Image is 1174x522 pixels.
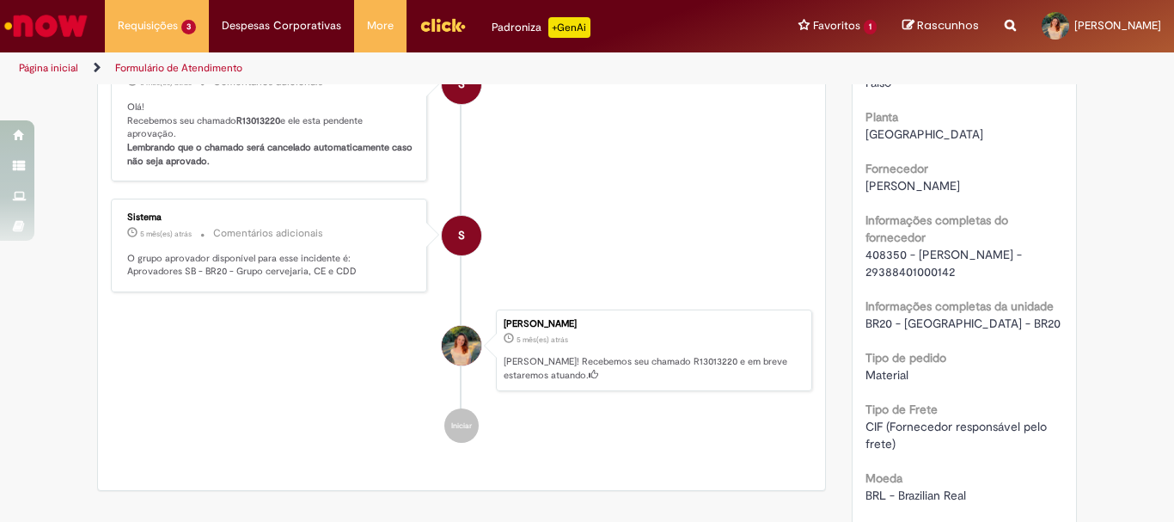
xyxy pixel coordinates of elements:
span: 5 mês(es) atrás [517,335,568,345]
b: Fornecedor [865,161,928,176]
a: Formulário de Atendimento [115,61,242,75]
span: [PERSON_NAME] [1074,18,1161,33]
div: System [442,216,481,255]
div: Sistema [127,212,413,223]
div: Padroniza [492,17,590,38]
span: Falso [865,75,891,90]
time: 07/05/2025 15:07:16 [140,229,192,239]
a: Página inicial [19,61,78,75]
b: Lembrando que o chamado será cancelado automaticamente caso não seja aprovado. [127,141,415,168]
b: Informações completas do fornecedor [865,212,1008,245]
div: [PERSON_NAME] [504,319,803,329]
b: Tipo de pedido [865,350,946,365]
p: [PERSON_NAME]! Recebemos seu chamado R13013220 e em breve estaremos atuando. [504,355,803,382]
span: 408350 - [PERSON_NAME] - 29388401000142 [865,247,1025,279]
span: [PERSON_NAME] [865,178,960,193]
b: Tipo de Frete [865,402,938,417]
ul: Trilhas de página [13,52,770,84]
span: Requisições [118,17,178,34]
div: Natalia Maiara Berwanger [442,326,481,365]
b: Moeda [865,470,902,486]
time: 07/05/2025 15:07:06 [517,335,568,345]
span: More [367,17,394,34]
time: 07/05/2025 15:07:19 [140,77,192,88]
p: O grupo aprovador disponível para esse incidente é: Aprovadores SB - BR20 - Grupo cervejaria, CE ... [127,252,413,279]
img: ServiceNow [2,9,90,43]
span: CIF (Fornecedor responsável pelo frete) [865,419,1050,451]
b: Planta [865,109,898,125]
span: Favoritos [813,17,860,34]
span: Despesas Corporativas [222,17,341,34]
a: Rascunhos [902,18,979,34]
span: 3 [181,20,196,34]
span: S [458,64,465,105]
span: 1 [864,20,877,34]
span: Rascunhos [917,17,979,34]
li: Natalia Maiara Berwanger [111,310,812,392]
img: click_logo_yellow_360x200.png [419,12,466,38]
span: 5 mês(es) atrás [140,77,192,88]
b: Informações completas da unidade [865,298,1054,314]
span: BRL - Brazilian Real [865,488,966,503]
p: Olá! Recebemos seu chamado e ele esta pendente aprovação. [127,101,413,169]
span: S [458,215,465,256]
div: System [442,64,481,104]
b: R13013220 [236,114,280,127]
span: Material [865,367,908,383]
span: BR20 - [GEOGRAPHIC_DATA] - BR20 [865,316,1061,331]
span: 5 mês(es) atrás [140,229,192,239]
p: +GenAi [548,17,590,38]
span: [GEOGRAPHIC_DATA] [865,126,983,142]
small: Comentários adicionais [213,226,323,241]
